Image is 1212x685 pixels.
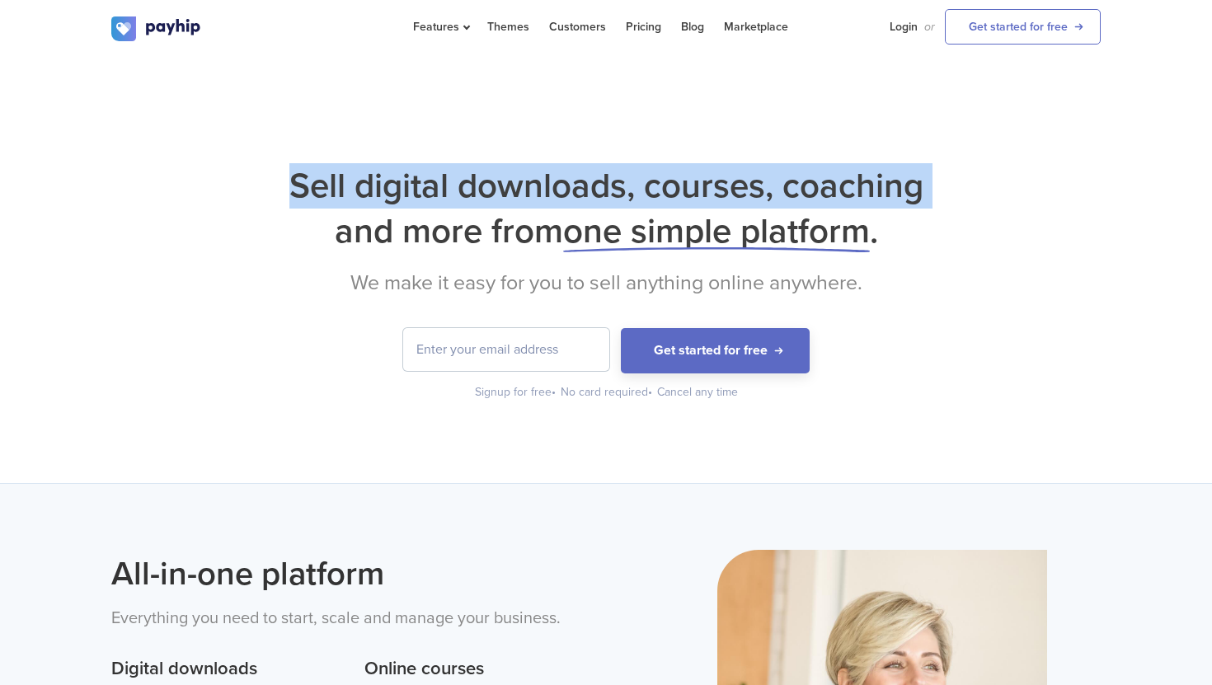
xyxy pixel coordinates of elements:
[111,606,594,631] p: Everything you need to start, scale and manage your business.
[475,384,557,401] div: Signup for free
[403,328,609,371] input: Enter your email address
[111,550,594,598] h2: All-in-one platform
[413,20,467,34] span: Features
[657,384,738,401] div: Cancel any time
[111,270,1101,295] h2: We make it easy for you to sell anything online anywhere.
[111,16,202,41] img: logo.svg
[552,385,556,399] span: •
[648,385,652,399] span: •
[111,656,341,683] h3: Digital downloads
[621,328,810,373] button: Get started for free
[945,9,1101,45] a: Get started for free
[111,163,1101,254] h1: Sell digital downloads, courses, coaching and more from
[364,656,594,683] h3: Online courses
[563,210,870,252] span: one simple platform
[870,210,878,252] span: .
[561,384,654,401] div: No card required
